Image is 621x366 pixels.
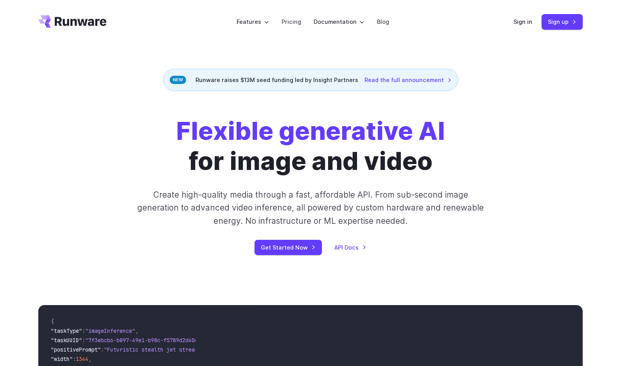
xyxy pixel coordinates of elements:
span: "7f3ebcb6-b897-49e1-b98c-f5789d2d40d7" [85,337,204,344]
a: Get Started Now [255,240,322,255]
a: Go to / [38,15,106,28]
div: Runware raises $13M seed funding led by Insight Partners [163,69,458,91]
span: , [88,355,92,362]
a: Sign up [542,14,583,29]
h1: for image and video [176,116,445,176]
span: , [135,327,138,334]
span: : [82,327,85,334]
span: : [73,355,76,362]
a: Sign in [513,17,532,26]
p: Create high-quality media through a fast, affordable API. From sub-second image generation to adv... [136,188,485,227]
span: "positivePrompt" [51,346,101,353]
span: "taskUUID" [51,337,82,344]
span: : [101,346,104,353]
span: "imageInference" [85,327,135,334]
label: Features [237,17,269,26]
label: Documentation [314,17,364,26]
a: Pricing [282,17,301,26]
strong: Flexible generative AI [176,116,445,146]
span: 1344 [76,355,88,362]
span: : [82,337,85,344]
span: "width" [51,355,73,362]
span: "taskType" [51,327,82,334]
a: API Docs [334,243,366,252]
span: "Futuristic stealth jet streaking through a neon-lit cityscape with glowing purple exhaust" [104,346,389,353]
a: Blog [377,17,389,26]
a: Read the full announcement [364,75,452,84]
span: { [51,318,54,325]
